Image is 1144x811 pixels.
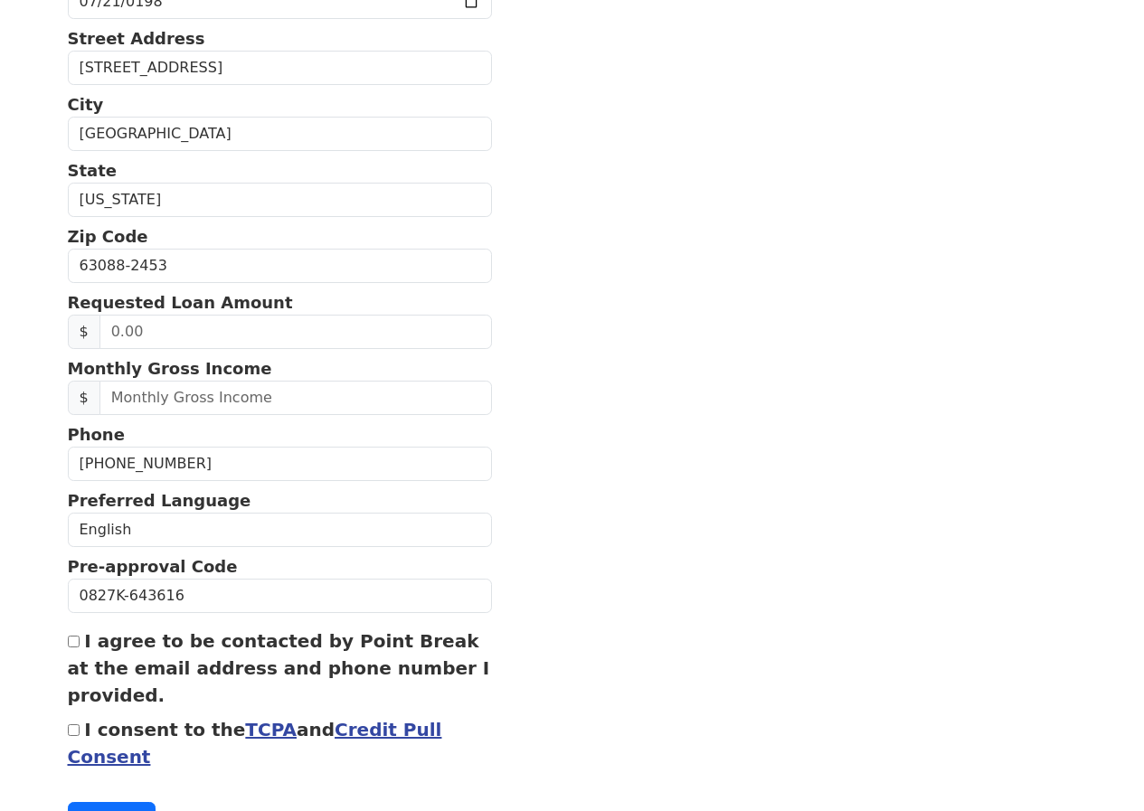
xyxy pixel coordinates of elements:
[68,425,125,444] strong: Phone
[68,249,493,283] input: Zip Code
[99,315,492,349] input: 0.00
[68,381,100,415] span: $
[245,719,297,740] a: TCPA
[68,579,493,613] input: Pre-approval Code
[68,447,493,481] input: Phone
[68,719,442,768] label: I consent to the and
[68,51,493,85] input: Street Address
[99,381,492,415] input: Monthly Gross Income
[68,557,238,576] strong: Pre-approval Code
[68,315,100,349] span: $
[68,29,205,48] strong: Street Address
[68,95,104,114] strong: City
[68,630,490,706] label: I agree to be contacted by Point Break at the email address and phone number I provided.
[68,491,251,510] strong: Preferred Language
[68,356,493,381] p: Monthly Gross Income
[68,161,118,180] strong: State
[68,293,293,312] strong: Requested Loan Amount
[68,227,148,246] strong: Zip Code
[68,117,493,151] input: City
